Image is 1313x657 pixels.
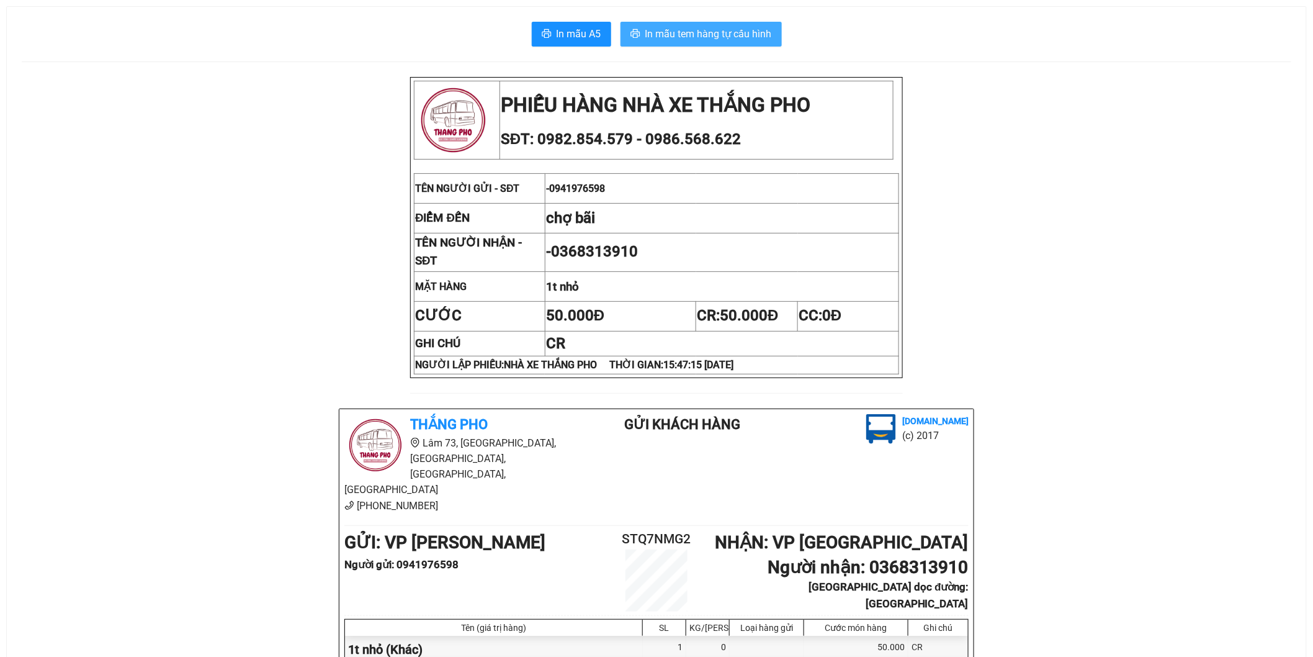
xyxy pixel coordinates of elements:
[866,414,896,444] img: logo.jpg
[646,623,683,633] div: SL
[902,416,969,426] b: [DOMAIN_NAME]
[625,417,741,432] b: Gửi khách hàng
[415,359,733,371] strong: NGƯỜI LẬP PHIẾU:
[344,532,545,553] b: GỬI : VP [PERSON_NAME]
[415,337,460,350] strong: GHI CHÚ
[532,22,611,47] button: printerIn mẫu A5
[546,280,579,294] span: 1t nhỏ
[549,183,605,194] span: 0941976598
[604,529,709,550] h2: STQ7NMG2
[546,243,638,260] span: -
[768,557,969,578] b: Người nhận : 0368313910
[344,498,575,514] li: [PHONE_NUMBER]
[720,307,778,324] span: 50.000Đ
[546,335,565,352] span: CR
[348,623,639,633] div: Tên (giá trị hàng)
[546,307,604,324] span: 50.000Đ
[715,532,969,553] b: NHẬN : VP [GEOGRAPHIC_DATA]
[415,236,522,268] strong: TÊN NGƯỜI NHẬN - SĐT
[630,29,640,40] span: printer
[410,417,488,432] b: Thắng Pho
[410,438,420,448] span: environment
[822,307,841,324] span: 0Đ
[697,307,778,324] span: CR:
[415,183,520,194] span: TÊN NGƯỜI GỬI - SĐT
[799,307,841,324] span: CC:
[542,29,552,40] span: printer
[807,623,905,633] div: Cước món hàng
[621,22,782,47] button: printerIn mẫu tem hàng tự cấu hình
[415,307,462,324] strong: CƯỚC
[344,501,354,510] span: phone
[415,211,470,225] strong: ĐIỂM ĐẾN
[645,26,772,42] span: In mẫu tem hàng tự cấu hình
[663,359,733,371] span: 15:47:15 [DATE]
[415,281,467,292] strong: MẶT HÀNG
[344,414,406,476] img: logo.jpg
[504,359,733,371] span: NHÀ XE THẮNG PHO THỜI GIAN:
[344,435,575,498] li: Lâm 73, [GEOGRAPHIC_DATA], [GEOGRAPHIC_DATA], [GEOGRAPHIC_DATA], [GEOGRAPHIC_DATA]
[415,82,491,158] img: logo
[557,26,601,42] span: In mẫu A5
[501,93,810,117] strong: PHIẾU HÀNG NHÀ XE THẮNG PHO
[551,243,638,260] span: 0368313910
[344,558,459,571] b: Người gửi : 0941976598
[912,623,965,633] div: Ghi chú
[546,183,605,194] span: -
[809,581,969,610] b: [GEOGRAPHIC_DATA] dọc đường: [GEOGRAPHIC_DATA]
[501,130,741,148] span: SĐT: 0982.854.579 - 0986.568.622
[689,623,726,633] div: KG/[PERSON_NAME]
[733,623,800,633] div: Loại hàng gửi
[546,209,595,227] span: chợ bãi
[902,428,969,443] li: (c) 2017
